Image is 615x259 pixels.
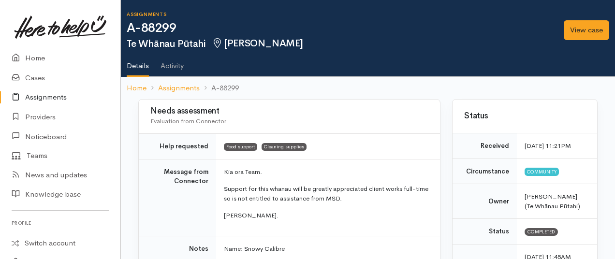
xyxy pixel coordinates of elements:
td: Help requested [139,134,216,159]
p: Support for this whanau will be greatly appreciated client works full-time so is not entitled to ... [224,184,428,203]
p: Name: Snowy Calibre [224,244,428,254]
td: Owner [453,184,517,219]
h6: Profile [12,216,109,230]
h3: Status [464,112,586,121]
h3: Needs assessment [150,107,428,116]
h1: A-88299 [127,21,558,35]
td: Received [453,133,517,158]
p: Kia ora Team. [224,167,428,177]
span: [PERSON_NAME] (Te Whānau Pūtahi) [525,192,580,210]
p: [PERSON_NAME]. [224,211,428,220]
a: Home [127,83,146,94]
h2: Te Whānau Pūtahi [127,38,558,49]
h6: Assignments [127,12,558,17]
td: Message from Connector [139,159,216,236]
li: A-88299 [200,83,239,94]
time: [DATE] 11:21PM [525,142,571,150]
span: Food support [224,143,257,151]
td: Status [453,219,517,245]
span: Community [525,168,559,175]
span: Evaluation from Connector [150,117,226,125]
a: View case [564,20,609,40]
a: Details [127,49,149,77]
a: Assignments [158,83,200,94]
span: Completed [525,228,558,236]
td: Circumstance [453,158,517,184]
span: Cleaning supplies [262,143,307,151]
a: Activity [161,49,184,76]
nav: breadcrumb [121,77,615,100]
span: [PERSON_NAME] [212,37,303,49]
